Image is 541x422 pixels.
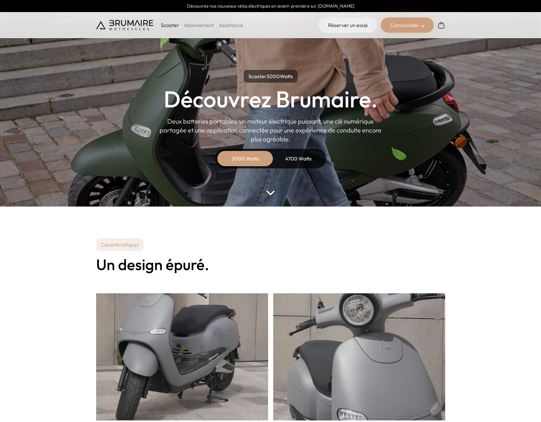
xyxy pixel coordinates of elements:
img: gris-3.jpeg [273,230,445,420]
h2: Un design épuré. [96,256,445,273]
p: Deux batteries portables, un moteur électrique puissant, une clé numérique partagée et une applic... [160,117,382,144]
img: Brumaire Motocycles [96,20,153,30]
p: Scooter [161,21,179,29]
a: Réserver un essai [319,17,377,33]
img: right-arrow-2.png [420,24,424,28]
div: 3000 Watts [220,151,271,166]
div: 4700 Watts [273,151,324,166]
span: 3000 [267,73,280,79]
img: arrow-bottom.png [266,191,274,195]
p: Scooter Watts [244,70,298,83]
a: Abonnement [184,22,214,28]
a: Assistance [219,22,243,28]
p: Caractéristiques [96,238,143,251]
h1: Découvrez Brumaire. [164,88,378,111]
div: Commander [381,17,434,33]
img: gris-1.jpeg [96,230,268,420]
img: Panier [438,21,445,29]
